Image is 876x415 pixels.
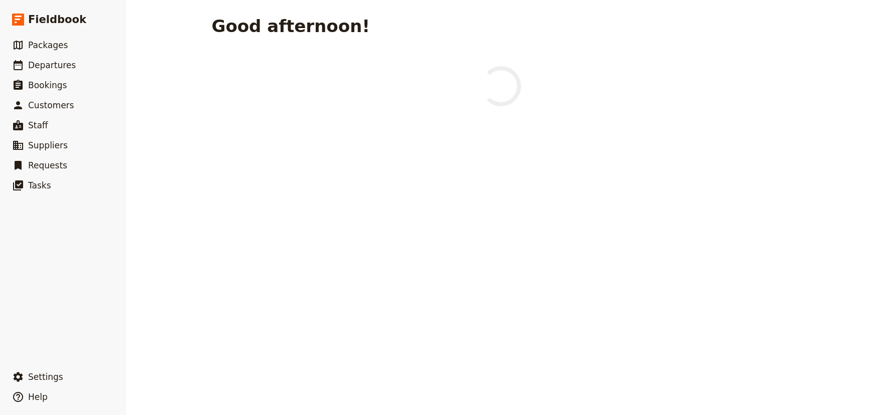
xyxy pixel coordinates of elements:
span: Staff [28,120,48,130]
span: Tasks [28,180,51,190]
span: Fieldbook [28,12,86,27]
span: Bookings [28,80,67,90]
h1: Good afternoon! [212,16,370,36]
span: Packages [28,40,68,50]
span: Help [28,392,48,402]
span: Settings [28,372,63,382]
span: Customers [28,100,74,110]
span: Requests [28,160,67,170]
span: Suppliers [28,140,68,150]
span: Departures [28,60,76,70]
